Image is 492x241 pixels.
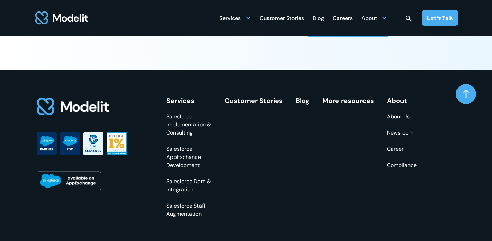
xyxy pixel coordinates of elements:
a: Salesforce AppExchange Development [166,145,212,169]
div: Services [219,12,241,25]
a: Newsroom [387,129,417,137]
a: Careers [333,11,353,24]
img: arrow up [463,89,469,99]
img: footer logo [37,97,110,116]
a: Salesforce Implementation & Consulting [166,113,212,137]
a: Customer Stories [225,96,283,105]
a: Blog [296,96,309,105]
a: Customer Stories [260,11,304,24]
div: Blog [313,12,324,25]
div: About [387,97,417,104]
a: Career [387,145,417,153]
div: Services [166,97,212,104]
div: About [361,12,377,25]
a: About Us [387,113,417,121]
a: Blog [313,11,324,24]
div: Services [219,11,251,24]
a: Compliance [387,161,417,169]
a: Let’s Talk [422,10,458,26]
a: home [34,7,89,28]
div: Let’s Talk [427,14,453,22]
a: More resources [322,96,374,105]
a: Salesforce Staff Augmentation [166,202,212,218]
a: Salesforce Data & Integration [166,177,212,194]
div: Careers [333,12,353,25]
img: modelit logo [34,7,89,28]
div: About [361,11,387,24]
div: Customer Stories [260,12,304,25]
